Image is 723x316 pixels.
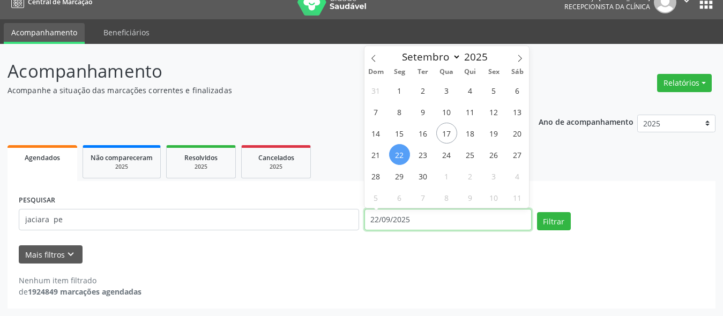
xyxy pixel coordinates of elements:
[19,209,359,230] input: Nome, código do beneficiário ou CPF
[389,101,410,122] span: Setembro 8, 2025
[507,123,528,144] span: Setembro 20, 2025
[483,123,504,144] span: Setembro 19, 2025
[460,187,481,208] span: Outubro 9, 2025
[657,74,712,92] button: Relatórios
[436,123,457,144] span: Setembro 17, 2025
[564,2,650,11] span: Recepcionista da clínica
[436,187,457,208] span: Outubro 8, 2025
[483,165,504,186] span: Outubro 3, 2025
[413,123,434,144] span: Setembro 16, 2025
[258,153,294,162] span: Cancelados
[436,80,457,101] span: Setembro 3, 2025
[364,69,388,76] span: Dom
[413,144,434,165] span: Setembro 23, 2025
[483,101,504,122] span: Setembro 12, 2025
[19,192,55,209] label: PESQUISAR
[436,165,457,186] span: Outubro 1, 2025
[364,209,532,230] input: Selecione um intervalo
[413,101,434,122] span: Setembro 9, 2025
[413,165,434,186] span: Setembro 30, 2025
[366,144,386,165] span: Setembro 21, 2025
[460,101,481,122] span: Setembro 11, 2025
[461,50,496,64] input: Year
[184,153,218,162] span: Resolvidos
[19,245,83,264] button: Mais filtroskeyboard_arrow_down
[460,165,481,186] span: Outubro 2, 2025
[507,101,528,122] span: Setembro 13, 2025
[397,49,461,64] select: Month
[4,23,85,44] a: Acompanhamento
[249,163,303,171] div: 2025
[366,101,386,122] span: Setembro 7, 2025
[174,163,228,171] div: 2025
[507,187,528,208] span: Outubro 11, 2025
[460,123,481,144] span: Setembro 18, 2025
[413,80,434,101] span: Setembro 2, 2025
[411,69,435,76] span: Ter
[507,165,528,186] span: Outubro 4, 2025
[539,115,633,128] p: Ano de acompanhamento
[366,165,386,186] span: Setembro 28, 2025
[96,23,157,42] a: Beneficiários
[483,144,504,165] span: Setembro 26, 2025
[366,123,386,144] span: Setembro 14, 2025
[387,69,411,76] span: Seg
[19,275,141,286] div: Nenhum item filtrado
[435,69,458,76] span: Qua
[389,144,410,165] span: Setembro 22, 2025
[389,80,410,101] span: Setembro 1, 2025
[91,163,153,171] div: 2025
[366,187,386,208] span: Outubro 5, 2025
[460,144,481,165] span: Setembro 25, 2025
[483,80,504,101] span: Setembro 5, 2025
[460,80,481,101] span: Setembro 4, 2025
[507,144,528,165] span: Setembro 27, 2025
[19,286,141,297] div: de
[482,69,505,76] span: Sex
[413,187,434,208] span: Outubro 7, 2025
[8,85,503,96] p: Acompanhe a situação das marcações correntes e finalizadas
[91,153,153,162] span: Não compareceram
[8,58,503,85] p: Acompanhamento
[483,187,504,208] span: Outubro 10, 2025
[505,69,529,76] span: Sáb
[436,101,457,122] span: Setembro 10, 2025
[25,153,60,162] span: Agendados
[537,212,571,230] button: Filtrar
[366,80,386,101] span: Agosto 31, 2025
[28,287,141,297] strong: 1924849 marcações agendadas
[65,249,77,260] i: keyboard_arrow_down
[389,187,410,208] span: Outubro 6, 2025
[389,123,410,144] span: Setembro 15, 2025
[389,165,410,186] span: Setembro 29, 2025
[458,69,482,76] span: Qui
[436,144,457,165] span: Setembro 24, 2025
[507,80,528,101] span: Setembro 6, 2025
